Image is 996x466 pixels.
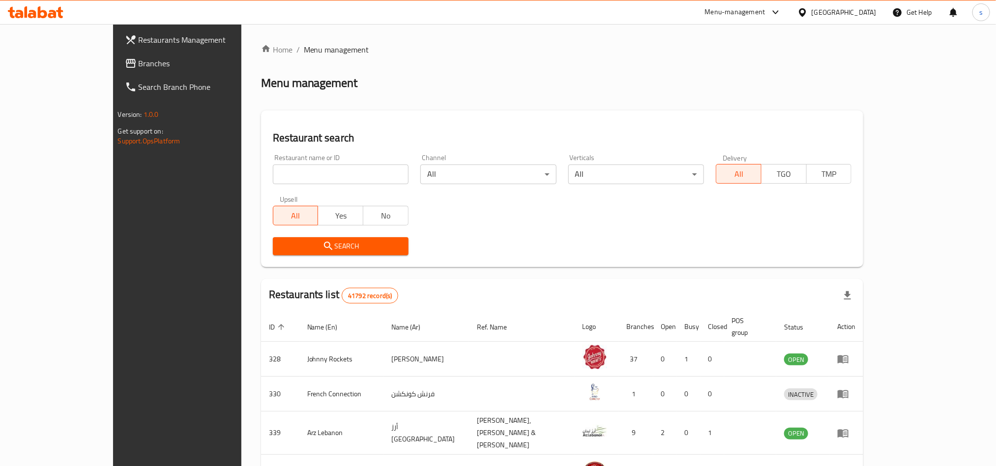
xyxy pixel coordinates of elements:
a: Search Branch Phone [117,75,279,99]
li: / [296,44,300,55]
img: French Connection [583,380,607,404]
span: Name (Ar) [391,321,433,333]
td: أرز [GEOGRAPHIC_DATA] [383,411,469,455]
td: 0 [677,377,701,411]
div: [GEOGRAPHIC_DATA] [812,7,877,18]
span: Get support on: [118,125,163,137]
span: All [277,209,315,223]
a: Support.OpsPlatform [118,135,180,147]
span: OPEN [784,428,808,439]
td: 9 [619,411,653,455]
td: 328 [261,342,299,377]
td: Johnny Rockets [299,342,384,377]
th: Open [653,312,677,342]
span: Yes [322,209,359,223]
label: Upsell [280,196,298,203]
img: Johnny Rockets [583,345,607,369]
div: Export file [836,284,859,307]
span: 41792 record(s) [342,291,398,301]
div: Menu-management [705,6,765,18]
label: Delivery [723,154,747,161]
button: TGO [761,164,807,184]
button: Search [273,237,409,255]
td: Arz Lebanon [299,411,384,455]
div: All [568,164,704,184]
img: Arz Lebanon [583,419,607,443]
th: Busy [677,312,701,342]
th: Closed [701,312,724,342]
a: Restaurants Management [117,28,279,52]
span: 1.0.0 [144,108,159,121]
th: Logo [575,312,619,342]
div: OPEN [784,428,808,439]
td: 330 [261,377,299,411]
span: No [367,209,405,223]
td: [PERSON_NAME],[PERSON_NAME] & [PERSON_NAME] [469,411,575,455]
td: 1 [677,342,701,377]
th: Branches [619,312,653,342]
span: Menu management [304,44,369,55]
span: Name (En) [307,321,351,333]
td: 0 [653,377,677,411]
span: Branches [139,57,271,69]
div: Menu [837,353,855,365]
span: INACTIVE [784,389,818,400]
td: 0 [701,342,724,377]
button: Yes [318,206,363,225]
button: All [716,164,762,184]
div: All [420,164,556,184]
td: 0 [701,377,724,411]
td: French Connection [299,377,384,411]
td: 2 [653,411,677,455]
td: [PERSON_NAME] [383,342,469,377]
span: Version: [118,108,142,121]
a: Branches [117,52,279,75]
th: Action [829,312,863,342]
span: POS group [732,315,765,338]
span: All [720,167,758,181]
td: 339 [261,411,299,455]
span: TGO [765,167,803,181]
td: 0 [677,411,701,455]
div: Menu [837,427,855,439]
td: فرنش كونكشن [383,377,469,411]
input: Search for restaurant name or ID.. [273,164,409,184]
h2: Menu management [261,75,358,91]
span: s [979,7,983,18]
td: 37 [619,342,653,377]
button: TMP [806,164,852,184]
button: All [273,206,319,225]
div: Total records count [342,288,398,303]
td: 0 [653,342,677,377]
h2: Restaurants list [269,287,399,303]
span: ID [269,321,288,333]
span: Search Branch Phone [139,81,271,93]
nav: breadcrumb [261,44,864,55]
span: OPEN [784,354,808,365]
h2: Restaurant search [273,131,852,145]
td: 1 [619,377,653,411]
td: 1 [701,411,724,455]
button: No [363,206,409,225]
div: Menu [837,388,855,400]
span: Status [784,321,816,333]
span: TMP [811,167,848,181]
span: Search [281,240,401,252]
span: Ref. Name [477,321,520,333]
span: Restaurants Management [139,34,271,46]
